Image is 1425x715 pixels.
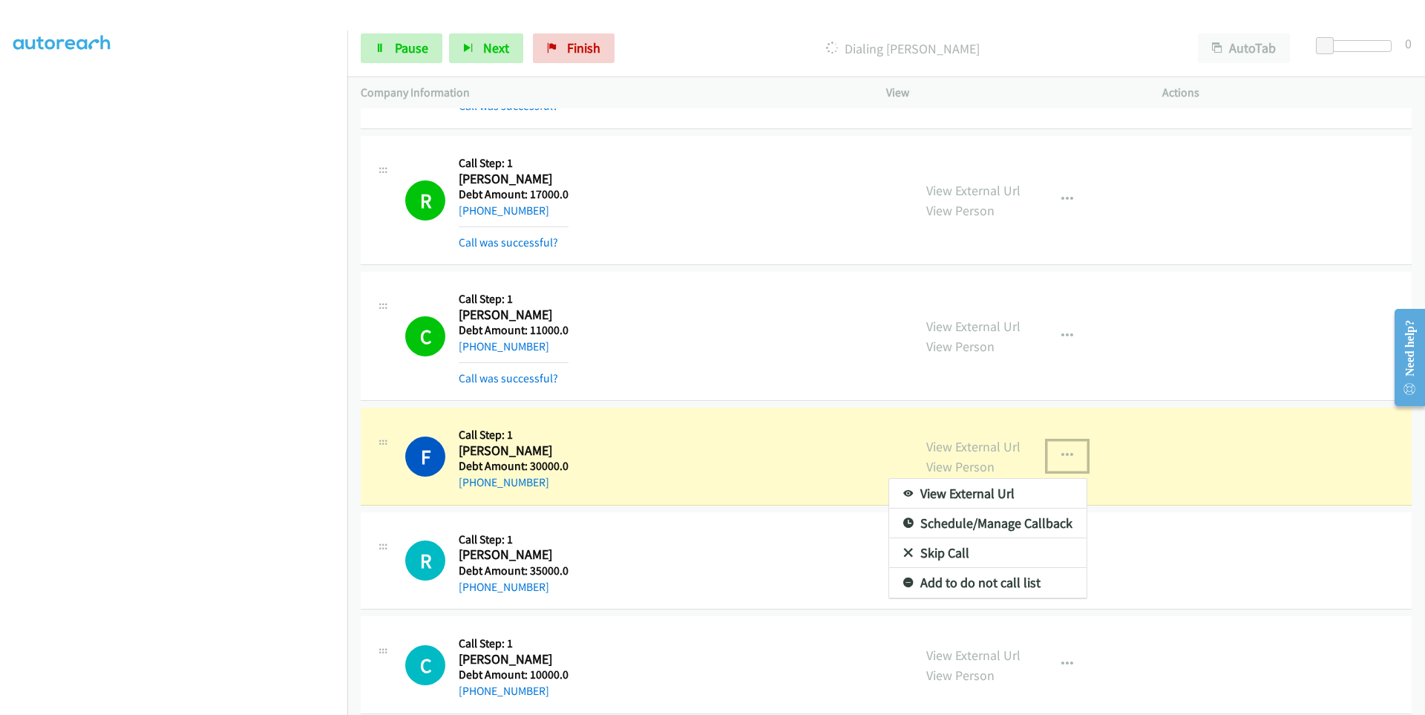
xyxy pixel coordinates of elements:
[13,7,347,713] iframe: Dialpad
[1382,298,1425,417] iframe: Resource Center
[889,479,1087,509] a: View External Url
[889,509,1087,538] a: Schedule/Manage Callback
[405,541,445,581] h1: R
[405,645,445,685] h1: C
[889,538,1087,568] a: Skip Call
[405,541,445,581] div: The call is yet to be attempted
[889,568,1087,598] a: Add to do not call list
[405,645,445,685] div: The call is yet to be attempted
